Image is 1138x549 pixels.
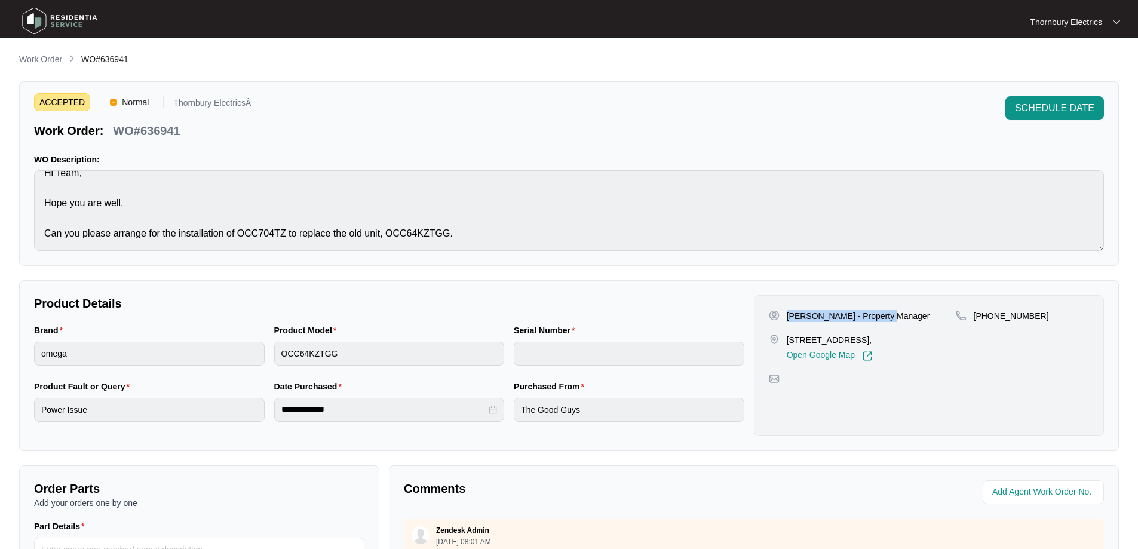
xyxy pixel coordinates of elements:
[514,398,744,422] input: Purchased From
[1015,101,1094,115] span: SCHEDULE DATE
[173,99,251,111] p: Thornbury ElectricsÂ
[974,310,1049,322] p: [PHONE_NUMBER]
[34,497,364,509] p: Add your orders one by one
[1030,16,1102,28] p: Thornbury Electrics
[1005,96,1104,120] button: SCHEDULE DATE
[787,334,873,346] p: [STREET_ADDRESS],
[113,122,180,139] p: WO#636941
[992,485,1097,499] input: Add Agent Work Order No.
[436,526,489,535] p: Zendesk Admin
[34,122,103,139] p: Work Order:
[787,351,873,361] a: Open Google Map
[769,373,780,384] img: map-pin
[34,324,68,336] label: Brand
[19,53,62,65] p: Work Order
[956,310,967,321] img: map-pin
[281,403,487,416] input: Date Purchased
[34,295,744,312] p: Product Details
[67,54,76,63] img: chevron-right
[862,351,873,361] img: Link-External
[769,310,780,321] img: user-pin
[412,526,430,544] img: user.svg
[110,99,117,106] img: Vercel Logo
[514,342,744,366] input: Serial Number
[274,342,505,366] input: Product Model
[34,398,265,422] input: Product Fault or Query
[34,480,364,497] p: Order Parts
[514,381,589,392] label: Purchased From
[34,170,1104,251] textarea: Hi Team, Hope you are well. Can you please arrange for the installation of OCC704TZ to replace th...
[1113,19,1120,25] img: dropdown arrow
[436,538,491,545] p: [DATE] 08:01 AM
[34,154,1104,165] p: WO Description:
[274,381,346,392] label: Date Purchased
[17,53,65,66] a: Work Order
[34,93,90,111] span: ACCEPTED
[34,381,134,392] label: Product Fault or Query
[404,480,746,497] p: Comments
[117,93,154,111] span: Normal
[769,334,780,345] img: map-pin
[34,520,90,532] label: Part Details
[34,342,265,366] input: Brand
[514,324,579,336] label: Serial Number
[274,324,342,336] label: Product Model
[18,3,102,39] img: residentia service logo
[81,54,128,64] span: WO#636941
[787,310,930,322] p: [PERSON_NAME] - Property Manager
